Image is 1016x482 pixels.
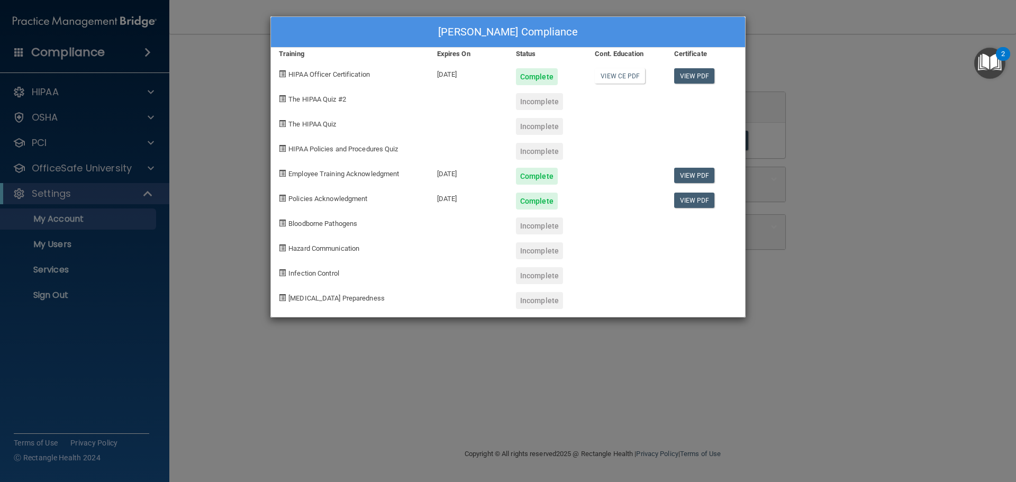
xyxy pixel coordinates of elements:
div: 2 [1001,54,1005,68]
span: Employee Training Acknowledgment [288,170,399,178]
div: Expires On [429,48,508,60]
a: View PDF [674,168,715,183]
span: HIPAA Policies and Procedures Quiz [288,145,398,153]
div: Cont. Education [587,48,666,60]
a: View PDF [674,193,715,208]
a: View CE PDF [595,68,645,84]
span: Bloodborne Pathogens [288,220,357,228]
div: [DATE] [429,60,508,85]
span: Policies Acknowledgment [288,195,367,203]
div: Incomplete [516,267,563,284]
div: Certificate [666,48,745,60]
div: Training [271,48,429,60]
div: Incomplete [516,242,563,259]
div: Incomplete [516,93,563,110]
span: Hazard Communication [288,244,359,252]
div: Complete [516,193,558,210]
a: View PDF [674,68,715,84]
div: Incomplete [516,118,563,135]
div: Complete [516,168,558,185]
span: Infection Control [288,269,339,277]
span: The HIPAA Quiz [288,120,336,128]
div: [PERSON_NAME] Compliance [271,17,745,48]
div: [DATE] [429,185,508,210]
div: Incomplete [516,292,563,309]
div: [DATE] [429,160,508,185]
button: Open Resource Center, 2 new notifications [974,48,1005,79]
span: [MEDICAL_DATA] Preparedness [288,294,385,302]
div: Incomplete [516,217,563,234]
div: Status [508,48,587,60]
div: Incomplete [516,143,563,160]
span: The HIPAA Quiz #2 [288,95,346,103]
div: Complete [516,68,558,85]
span: HIPAA Officer Certification [288,70,370,78]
